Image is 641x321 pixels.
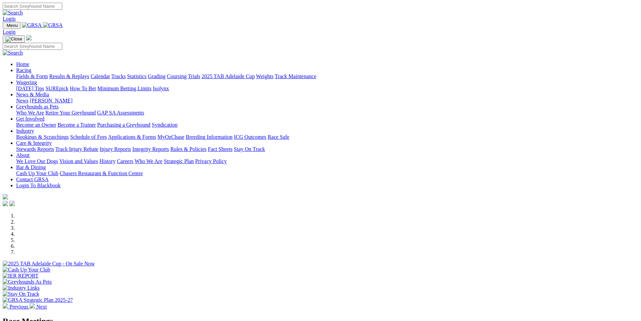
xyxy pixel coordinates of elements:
[97,110,144,116] a: GAP SA Assessments
[70,134,107,140] a: Schedule of Fees
[170,146,207,152] a: Rules & Policies
[3,29,15,35] a: Login
[16,86,44,91] a: [DATE] Tips
[16,116,44,122] a: Get Involved
[16,176,48,182] a: Contact GRSA
[16,134,69,140] a: Bookings & Scratchings
[16,158,638,164] div: About
[16,134,638,140] div: Industry
[135,158,163,164] a: Who We Are
[3,22,21,29] button: Toggle navigation
[202,73,255,79] a: 2025 TAB Adelaide Cup
[59,158,98,164] a: Vision and Values
[43,22,63,28] img: GRSA
[100,146,131,152] a: Injury Reports
[60,170,143,176] a: Chasers Restaurant & Function Centre
[16,146,54,152] a: Stewards Reports
[234,146,265,152] a: Stay On Track
[3,297,73,303] img: GRSA Strategic Plan 2025-27
[16,140,52,146] a: Care & Integrity
[7,23,18,28] span: Menu
[45,110,96,116] a: Retire Your Greyhound
[3,273,38,279] img: IER REPORT
[195,158,227,164] a: Privacy Policy
[16,61,29,67] a: Home
[117,158,133,164] a: Careers
[275,73,316,79] a: Track Maintenance
[208,146,233,152] a: Fact Sheets
[148,73,166,79] a: Grading
[16,110,44,116] a: Who We Are
[16,128,34,134] a: Industry
[3,261,95,267] img: 2025 TAB Adelaide Cup - On Sale Now
[22,22,42,28] img: GRSA
[153,86,169,91] a: Isolynx
[16,122,638,128] div: Get Involved
[16,73,638,79] div: Racing
[16,146,638,152] div: Care & Integrity
[16,183,61,188] a: Login To Blackbook
[5,36,22,42] img: Close
[256,73,274,79] a: Weights
[132,146,169,152] a: Integrity Reports
[127,73,147,79] a: Statistics
[3,303,8,309] img: chevron-left-pager-white.svg
[16,98,28,103] a: News
[3,35,25,43] button: Toggle navigation
[3,50,23,56] img: Search
[3,285,40,291] img: Industry Links
[16,104,59,109] a: Greyhounds as Pets
[167,73,187,79] a: Coursing
[55,146,98,152] a: Track Injury Rebate
[16,170,58,176] a: Cash Up Your Club
[91,73,110,79] a: Calendar
[97,122,150,128] a: Purchasing a Greyhound
[234,134,266,140] a: ICG Outcomes
[70,86,96,91] a: How To Bet
[3,16,15,22] a: Login
[16,110,638,116] div: Greyhounds as Pets
[26,35,32,40] img: logo-grsa-white.png
[152,122,177,128] a: Syndication
[188,73,200,79] a: Trials
[58,122,96,128] a: Become a Trainer
[16,164,46,170] a: Bar & Dining
[16,86,638,92] div: Wagering
[9,201,15,206] img: twitter.svg
[30,304,47,310] a: Next
[30,303,35,309] img: chevron-right-pager-white.svg
[3,201,8,206] img: facebook.svg
[3,43,62,50] input: Search
[164,158,194,164] a: Strategic Plan
[16,158,58,164] a: We Love Our Dogs
[49,73,89,79] a: Results & Replays
[99,158,115,164] a: History
[16,79,37,85] a: Wagering
[36,304,47,310] span: Next
[16,98,638,104] div: News & Media
[3,267,50,273] img: Cash Up Your Club
[3,10,23,16] img: Search
[111,73,126,79] a: Tracks
[9,304,28,310] span: Previous
[3,3,62,10] input: Search
[3,279,52,285] img: Greyhounds As Pets
[3,194,8,199] img: logo-grsa-white.png
[45,86,68,91] a: SUREpick
[16,152,30,158] a: About
[16,67,31,73] a: Racing
[108,134,156,140] a: Applications & Forms
[16,73,48,79] a: Fields & Form
[30,98,72,103] a: [PERSON_NAME]
[157,134,184,140] a: MyOzChase
[16,122,56,128] a: Become an Owner
[16,170,638,176] div: Bar & Dining
[3,304,30,310] a: Previous
[97,86,151,91] a: Minimum Betting Limits
[3,291,39,297] img: Stay On Track
[268,134,289,140] a: Race Safe
[186,134,233,140] a: Breeding Information
[16,92,49,97] a: News & Media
